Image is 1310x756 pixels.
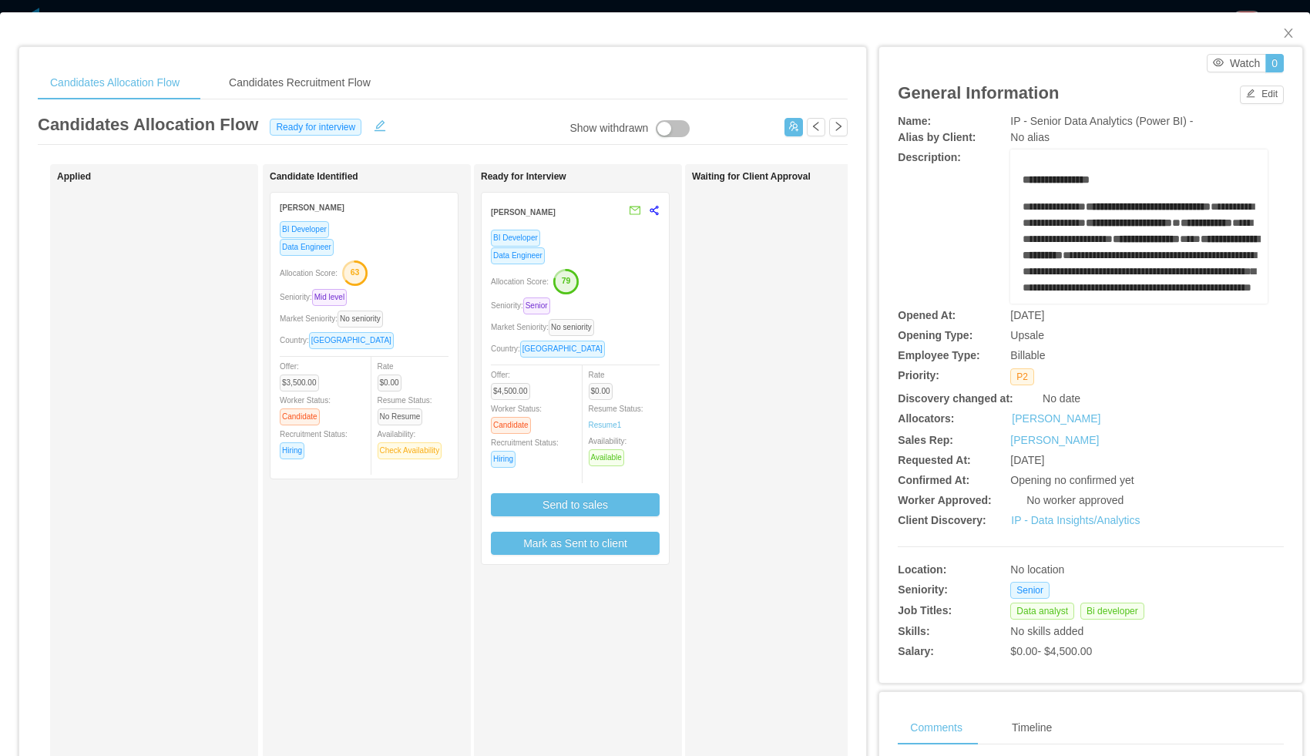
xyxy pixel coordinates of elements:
[491,277,549,286] span: Allocation Score:
[1010,625,1083,637] span: No skills added
[280,269,338,277] span: Allocation Score:
[491,247,545,264] span: Data Engineer
[549,319,594,336] span: No seniority
[1026,494,1124,506] span: No worker approved
[589,383,613,400] span: $0.00
[898,454,970,466] b: Requested At:
[280,336,400,344] span: Country:
[491,417,531,434] span: Candidate
[1010,131,1050,143] span: No alias
[898,583,948,596] b: Seniority:
[309,332,394,349] span: [GEOGRAPHIC_DATA]
[491,208,556,217] strong: [PERSON_NAME]
[898,474,969,486] b: Confirmed At:
[898,131,976,143] b: Alias by Client:
[898,80,1059,106] article: General Information
[351,267,360,277] text: 63
[491,493,660,516] button: Send to sales
[378,408,423,425] span: No Resume
[898,412,954,425] b: Allocators:
[898,309,956,321] b: Opened At:
[523,297,550,314] span: Senior
[491,344,611,353] span: Country:
[1240,86,1284,104] button: icon: editEdit
[649,205,660,216] span: share-alt
[491,405,542,429] span: Worker Status:
[589,419,622,431] a: Resume1
[898,434,953,446] b: Sales Rep:
[280,396,331,421] span: Worker Status:
[898,494,991,506] b: Worker Approved:
[280,293,353,301] span: Seniority:
[549,268,579,293] button: 79
[491,438,559,463] span: Recruitment Status:
[898,392,1013,405] b: Discovery changed at:
[270,171,485,183] h1: Candidate Identified
[562,276,571,285] text: 79
[368,116,392,132] button: icon: edit
[491,371,536,395] span: Offer:
[1265,54,1284,72] button: 0
[491,532,660,555] button: Mark as Sent to client
[38,112,258,137] article: Candidates Allocation Flow
[829,118,848,136] button: icon: right
[1267,12,1310,55] button: Close
[1010,603,1074,620] span: Data analyst
[270,119,361,136] span: Ready for interview
[569,120,648,137] div: Show withdrawn
[491,323,600,331] span: Market Seniority:
[57,171,273,183] h1: Applied
[491,230,540,247] span: BI Developer
[1010,562,1203,578] div: No location
[898,349,979,361] b: Employee Type:
[1010,434,1099,446] a: [PERSON_NAME]
[898,151,961,163] b: Description:
[491,301,556,310] span: Seniority:
[1011,514,1140,526] a: IP - Data Insights/Analytics
[520,341,605,358] span: [GEOGRAPHIC_DATA]
[280,239,334,256] span: Data Engineer
[898,115,931,127] b: Name:
[589,371,619,395] span: Rate
[1010,368,1034,385] span: P2
[217,66,383,100] div: Candidates Recruitment Flow
[1207,54,1266,72] button: icon: eyeWatch
[1010,645,1092,657] span: $0.00 - $4,500.00
[1010,454,1044,466] span: [DATE]
[898,369,939,381] b: Priority:
[338,311,383,328] span: No seniority
[692,171,908,183] h1: Waiting for Client Approval
[1080,603,1144,620] span: Bi developer
[898,604,952,617] b: Job Titles:
[1010,150,1268,304] div: rdw-wrapper
[589,437,630,462] span: Availability:
[1010,582,1050,599] span: Senior
[1012,411,1100,427] a: [PERSON_NAME]
[589,405,643,429] span: Resume Status:
[1023,172,1256,326] div: rdw-editor
[1010,349,1045,361] span: Billable
[1010,115,1193,127] span: IP - Senior Data Analytics (Power BI) -
[378,442,442,459] span: Check Availability
[1010,474,1134,486] span: Opening no confirmed yet
[999,711,1064,745] div: Timeline
[589,449,624,466] span: Available
[898,711,975,745] div: Comments
[378,362,408,387] span: Rate
[280,442,304,459] span: Hiring
[1282,27,1295,39] i: icon: close
[378,375,401,391] span: $0.00
[621,199,641,223] button: mail
[312,289,347,306] span: Mid level
[898,329,972,341] b: Opening Type:
[898,645,934,657] b: Salary:
[898,625,929,637] b: Skills:
[807,118,825,136] button: icon: left
[784,118,803,136] button: icon: usergroup-add
[280,375,319,391] span: $3,500.00
[1010,329,1044,341] span: Upsale
[378,430,448,455] span: Availability:
[38,66,192,100] div: Candidates Allocation Flow
[1043,392,1080,405] span: No date
[280,408,320,425] span: Candidate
